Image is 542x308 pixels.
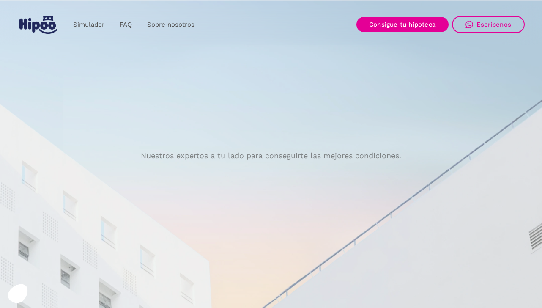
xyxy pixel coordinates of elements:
[112,16,140,33] a: FAQ
[66,16,112,33] a: Simulador
[356,17,449,32] a: Consigue tu hipoteca
[476,21,511,28] div: Escríbenos
[140,16,202,33] a: Sobre nosotros
[17,12,59,37] a: home
[452,16,525,33] a: Escríbenos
